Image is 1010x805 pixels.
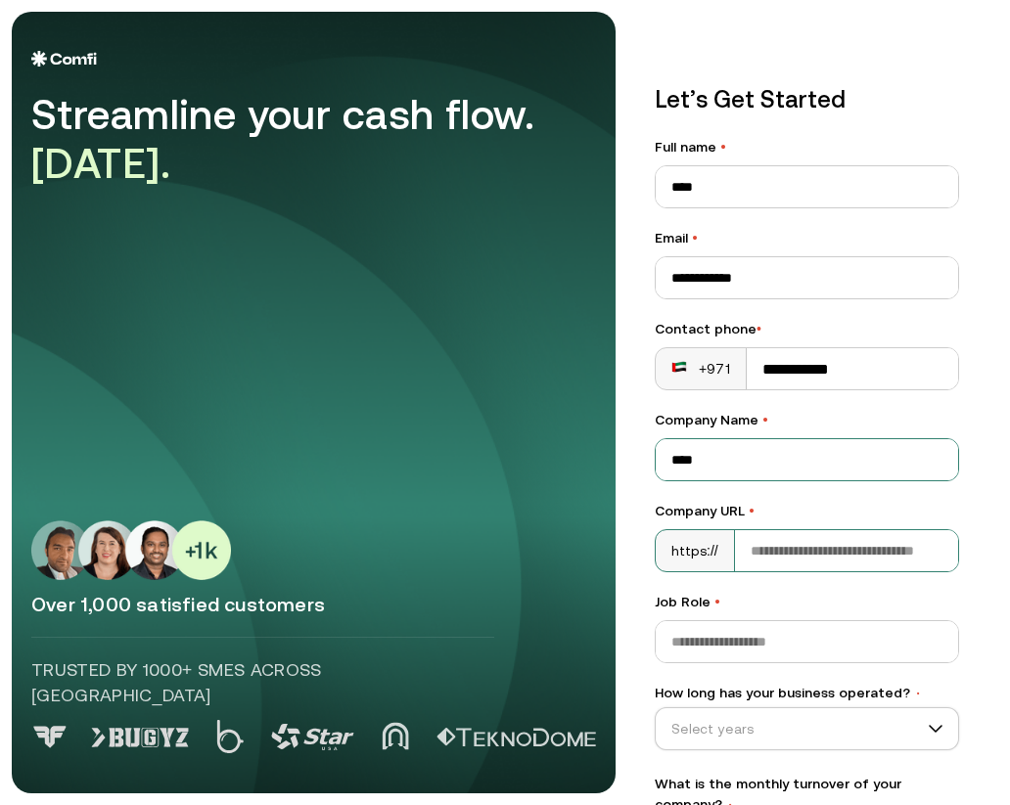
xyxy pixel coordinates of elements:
[391,5,431,44] i: Collapse debug badge
[31,140,170,187] span: [DATE].
[720,139,726,155] span: •
[31,592,596,617] p: Over 1,000 satisfied customers
[714,594,720,609] span: •
[655,501,959,521] label: Company URL
[436,728,596,747] img: Logo 5
[271,724,354,750] img: Logo 3
[68,13,164,32] span: Tag Assistant
[31,51,97,67] img: Logo
[382,722,409,750] img: Logo 4
[655,82,959,117] p: Let’s Get Started
[655,228,959,248] label: Email
[362,156,433,191] button: Finish
[216,720,244,753] img: Logo 2
[762,412,768,427] span: •
[655,410,959,430] label: Company Name
[16,101,48,140] i: check_circle
[31,726,69,748] img: Logo 0
[749,503,755,518] span: •
[91,728,189,747] img: Logo 1
[31,90,579,189] div: Streamline your cash flow.
[655,319,959,339] div: Contact phone
[173,122,246,138] a: Learn more
[31,657,494,708] p: Trusted by 1000+ SMEs across [GEOGRAPHIC_DATA]
[655,683,959,703] label: How long has your business operated?
[914,687,922,700] span: •
[757,321,761,336] span: •
[692,230,698,246] span: •
[61,101,408,140] span: Debug information for this page is viewable in the Tag Assistant window
[671,359,730,379] div: +971
[655,592,959,612] label: Job Role
[655,137,959,157] label: Full name
[656,530,735,571] div: https://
